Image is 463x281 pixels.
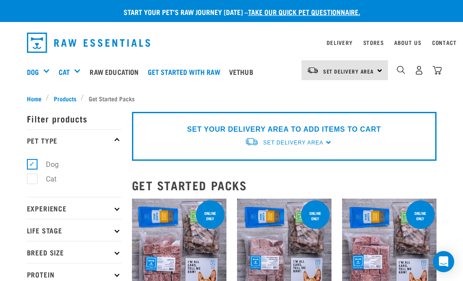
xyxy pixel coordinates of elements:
[397,66,405,74] img: home-icon-1@2x.png
[227,54,260,89] a: Vethub
[248,10,360,14] a: take our quick pet questionnaire.
[49,94,81,103] a: Products
[59,67,70,77] a: Cat
[27,94,41,103] span: Home
[307,67,319,74] img: van-moving.png
[54,94,76,103] span: Products
[433,66,442,75] img: home-icon@2x.png
[146,54,227,89] a: Get started with Raw
[27,197,121,219] p: Experience
[414,66,424,75] img: user.png
[27,129,121,152] p: Pet Type
[187,124,381,135] p: SET YOUR DELIVERY AREA TO ADD ITEMS TO CART
[432,41,457,44] a: Contact
[245,137,259,146] img: van-moving.png
[27,219,121,241] p: Life Stage
[20,29,444,56] nav: dropdown navigation
[27,241,121,263] p: Breed Size
[323,70,374,73] span: Set Delivery Area
[27,33,151,53] img: Raw Essentials Logo
[27,94,46,103] a: Home
[363,41,384,44] a: Stores
[433,251,454,272] div: Open Intercom Messenger
[196,207,225,225] div: online only
[27,67,39,77] a: Dog
[301,207,330,225] div: online only
[394,41,421,44] a: About Us
[87,54,145,89] a: Raw Education
[27,107,121,129] p: Filter products
[32,174,60,185] label: Cat
[132,178,437,192] h2: Get Started Packs
[263,140,323,146] span: Set Delivery Area
[27,94,437,103] nav: breadcrumbs
[32,159,62,170] label: Dog
[327,41,352,44] a: Delivery
[406,207,435,225] div: online only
